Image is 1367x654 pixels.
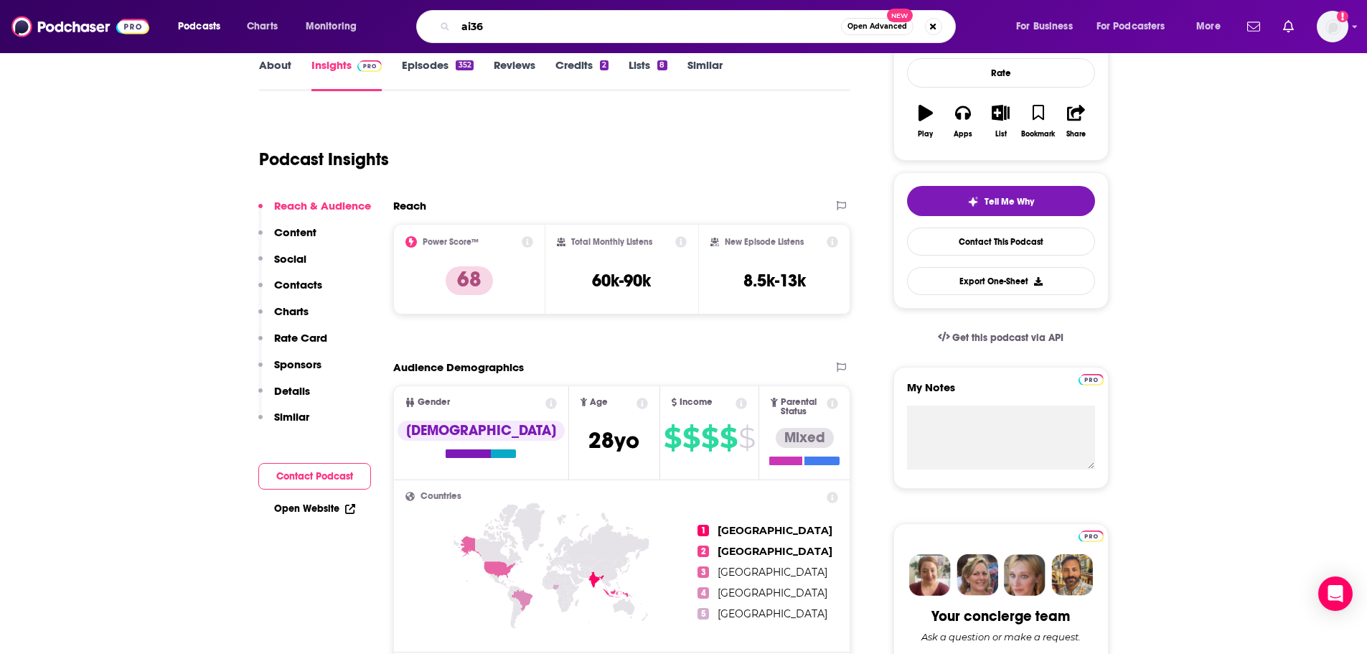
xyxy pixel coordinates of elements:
span: [GEOGRAPHIC_DATA] [718,587,827,599]
img: Podchaser Pro [357,60,382,72]
span: Gender [418,398,450,407]
img: Podchaser Pro [1079,374,1104,386]
a: Charts [238,15,286,38]
span: Monitoring [306,17,357,37]
button: Share [1057,95,1094,147]
span: $ [664,426,681,449]
span: Age [590,398,608,407]
img: tell me why sparkle [967,196,979,207]
img: User Profile [1317,11,1348,42]
button: Bookmark [1020,95,1057,147]
input: Search podcasts, credits, & more... [456,15,841,38]
span: Open Advanced [847,23,907,30]
p: Content [274,225,316,239]
button: Contact Podcast [258,463,371,490]
button: Content [258,225,316,252]
div: Search podcasts, credits, & more... [430,10,969,43]
button: Open AdvancedNew [841,18,913,35]
a: Lists8 [629,58,667,91]
a: About [259,58,291,91]
span: $ [682,426,700,449]
img: Sydney Profile [909,554,951,596]
img: Jon Profile [1051,554,1093,596]
div: Open Intercom Messenger [1318,576,1353,611]
button: Apps [944,95,982,147]
svg: Add a profile image [1337,11,1348,22]
span: More [1196,17,1221,37]
button: Rate Card [258,331,327,358]
div: [DEMOGRAPHIC_DATA] [398,421,565,441]
span: 3 [697,566,709,578]
img: Podchaser - Follow, Share and Rate Podcasts [11,13,149,40]
h2: New Episode Listens [725,237,804,247]
div: Share [1066,130,1086,139]
button: Details [258,384,310,411]
h2: Total Monthly Listens [571,237,652,247]
button: open menu [1006,15,1091,38]
span: For Business [1016,17,1073,37]
button: Contacts [258,278,322,304]
span: $ [701,426,718,449]
img: Barbara Profile [957,554,998,596]
label: My Notes [907,380,1095,406]
button: open menu [1186,15,1239,38]
p: Details [274,384,310,398]
div: 2 [600,60,609,70]
div: Your concierge team [931,607,1070,625]
a: Similar [687,58,723,91]
p: Rate Card [274,331,327,345]
a: Reviews [494,58,535,91]
p: Sponsors [274,358,321,371]
span: Income [680,398,713,407]
span: Get this podcast via API [952,332,1063,344]
a: Show notifications dropdown [1241,14,1266,39]
a: Pro website [1079,528,1104,542]
button: Show profile menu [1317,11,1348,42]
div: List [995,130,1007,139]
span: 4 [697,587,709,599]
span: 1 [697,525,709,536]
p: Social [274,252,306,266]
a: Credits2 [555,58,609,91]
span: Parental Status [781,398,825,416]
a: Pro website [1079,372,1104,386]
a: Get this podcast via API [926,320,1076,355]
button: Play [907,95,944,147]
h1: Podcast Insights [259,149,389,170]
div: Bookmark [1021,130,1055,139]
span: [GEOGRAPHIC_DATA] [718,524,832,537]
h2: Power Score™ [423,237,479,247]
span: $ [738,426,755,449]
div: 8 [657,60,667,70]
div: Play [918,130,933,139]
img: Podchaser Pro [1079,531,1104,542]
div: Apps [954,130,972,139]
a: Contact This Podcast [907,228,1095,256]
button: open menu [296,15,375,38]
span: 5 [697,608,709,620]
a: Episodes352 [402,58,473,91]
span: Tell Me Why [985,196,1034,207]
p: 68 [446,266,493,295]
a: Show notifications dropdown [1277,14,1300,39]
p: Similar [274,410,309,424]
button: Charts [258,304,309,331]
span: [GEOGRAPHIC_DATA] [718,566,827,579]
p: Reach & Audience [274,199,371,212]
div: Mixed [776,428,834,448]
span: 2 [697,546,709,557]
img: Jules Profile [1004,554,1046,596]
button: open menu [168,15,239,38]
span: For Podcasters [1096,17,1165,37]
button: Social [258,252,306,279]
button: Reach & Audience [258,199,371,225]
a: Open Website [274,503,355,515]
div: 352 [456,60,473,70]
button: Export One-Sheet [907,267,1095,295]
span: 28 yo [588,426,639,454]
h3: 60k-90k [592,270,651,291]
h2: Audience Demographics [393,360,524,374]
h2: Reach [393,199,426,212]
button: open menu [1087,15,1186,38]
